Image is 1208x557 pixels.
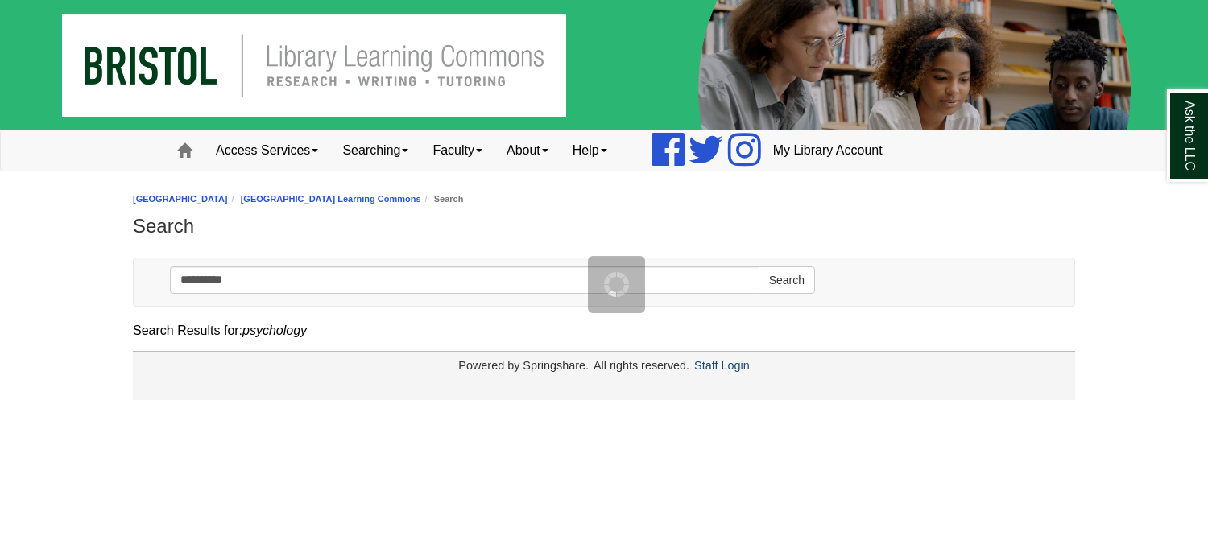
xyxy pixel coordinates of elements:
a: Staff Login [694,359,750,372]
button: Search [759,266,815,294]
a: About [494,130,561,171]
nav: breadcrumb [133,192,1075,207]
a: [GEOGRAPHIC_DATA] Learning Commons [241,194,421,204]
img: Working... [604,272,629,297]
h1: Search [133,215,1075,237]
a: Access Services [204,130,330,171]
li: Search [421,192,464,207]
div: All rights reserved. [591,359,692,372]
em: psychology [242,324,307,337]
a: Help [561,130,619,171]
a: Faculty [420,130,494,171]
div: Search Results for: [133,320,1075,342]
a: My Library Account [761,130,895,171]
a: [GEOGRAPHIC_DATA] [133,194,228,204]
div: Powered by Springshare. [456,359,591,372]
a: Searching [330,130,420,171]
